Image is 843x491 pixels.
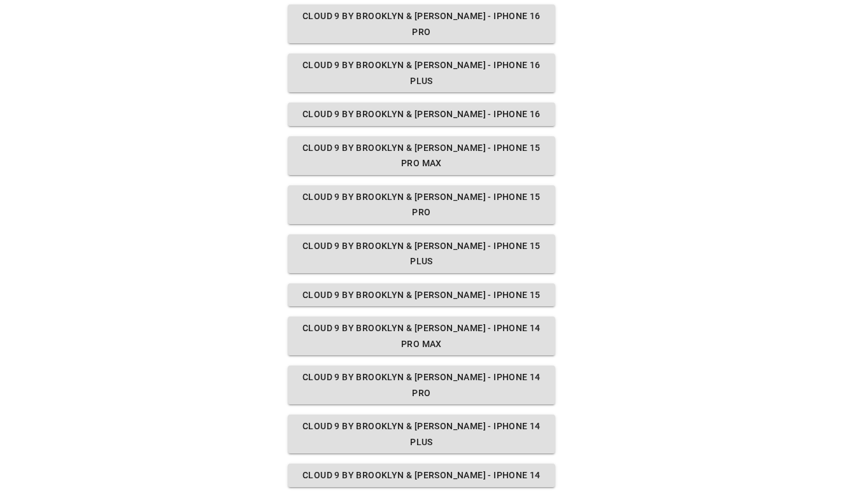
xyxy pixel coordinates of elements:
[288,366,555,404] button: Cloud 9 by Brooklyn & [PERSON_NAME] - iPhone 14 Pro
[288,103,555,126] button: Cloud 9 by Brooklyn & [PERSON_NAME] - iPhone 16
[288,317,555,355] button: Cloud 9 by Brooklyn & [PERSON_NAME] - iPhone 14 Pro Max
[288,415,555,453] button: Cloud 9 by Brooklyn & [PERSON_NAME] - iPhone 14 Plus
[288,4,555,43] button: Cloud 9 by Brooklyn & [PERSON_NAME] - iPhone 16 Pro
[288,136,555,175] button: Cloud 9 by Brooklyn & [PERSON_NAME] - iPhone 15 Pro Max
[288,185,555,224] button: Cloud 9 by Brooklyn & [PERSON_NAME] - iPhone 15 Pro
[288,283,555,307] button: Cloud 9 by Brooklyn & [PERSON_NAME] - iPhone 15
[288,234,555,273] button: Cloud 9 by Brooklyn & [PERSON_NAME] - iPhone 15 Plus
[288,53,555,92] button: Cloud 9 by Brooklyn & [PERSON_NAME] - iPhone 16 Plus
[288,464,555,487] button: Cloud 9 by Brooklyn & [PERSON_NAME] - iPhone 14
